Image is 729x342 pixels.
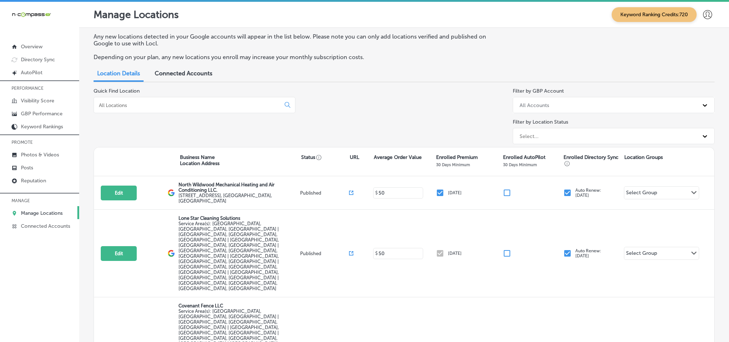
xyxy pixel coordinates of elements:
p: [DATE] [448,251,462,256]
p: 30 Days Minimum [436,162,470,167]
label: Filter by GBP Account [513,88,564,94]
p: Photos & Videos [21,152,59,158]
p: Auto Renew: [DATE] [575,188,601,198]
p: [DATE] [448,190,462,195]
p: Depending on your plan, any new locations you enroll may increase your monthly subscription costs. [94,54,497,61]
img: logo [168,250,175,257]
img: 660ab0bf-5cc7-4cb8-ba1c-48b5ae0f18e60NCTV_CLogo_TV_Black_-500x88.png [12,11,51,18]
p: Covenant Fence LLC [178,303,299,308]
label: [STREET_ADDRESS] , [GEOGRAPHIC_DATA], [GEOGRAPHIC_DATA] [178,193,299,204]
div: Select Group [626,250,657,258]
p: Keyword Rankings [21,124,63,130]
p: Manage Locations [21,210,63,216]
button: Edit [101,186,137,200]
div: All Accounts [520,102,549,108]
p: Connected Accounts [21,223,70,229]
span: Connected Accounts [155,70,212,77]
p: Location Groups [624,154,663,160]
button: Edit [101,246,137,261]
p: Enrolled Premium [436,154,478,160]
p: Published [300,251,349,256]
p: $ [375,251,378,256]
p: Auto Renew: [DATE] [575,248,601,258]
p: Enrolled Directory Sync [563,154,621,166]
p: Status [301,154,350,160]
p: Business Name Location Address [180,154,219,166]
input: All Locations [98,102,279,108]
div: Select... [520,133,539,139]
p: Visibility Score [21,98,54,104]
p: Average Order Value [374,154,422,160]
p: Overview [21,44,42,50]
p: AutoPilot [21,70,42,76]
p: 30 Days Minimum [503,162,537,167]
p: Reputation [21,178,46,184]
p: North Wildwood Mechanical Heating and Air Conditioning LLC. [178,182,299,193]
label: Filter by Location Status [513,119,568,125]
img: logo [168,189,175,196]
p: GBP Performance [21,111,63,117]
p: $ [375,190,378,195]
p: Published [300,190,349,196]
p: Manage Locations [94,9,179,21]
p: Lone Star Cleaning Solutions [178,216,299,221]
label: Quick Find Location [94,88,140,94]
p: Directory Sync [21,57,55,63]
div: Select Group [626,190,657,198]
span: Dallas, TX, USA | Addison, TX, USA | Carrollton, TX, USA | Richardson, TX, USA | Highland Park, T... [178,221,279,291]
p: URL [350,154,359,160]
p: Any new locations detected in your Google accounts will appear in the list below. Please note you... [94,33,497,47]
p: Posts [21,165,33,171]
span: Keyword Ranking Credits: 720 [612,7,697,22]
span: Location Details [97,70,140,77]
p: Enrolled AutoPilot [503,154,545,160]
